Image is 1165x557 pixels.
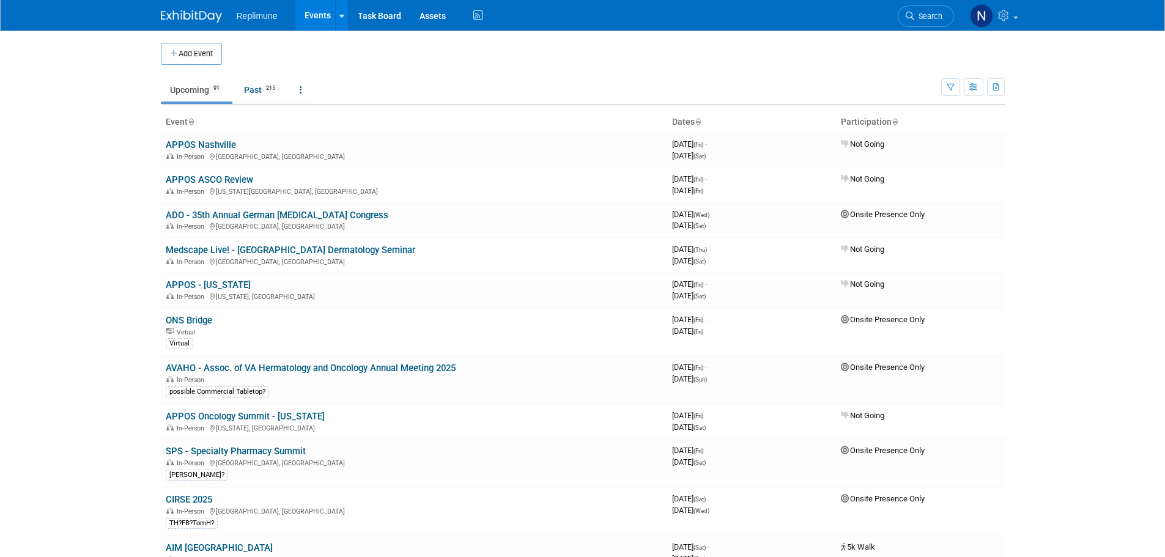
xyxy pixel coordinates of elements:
span: [DATE] [672,446,707,455]
div: [US_STATE], [GEOGRAPHIC_DATA] [166,291,662,301]
span: (Wed) [693,212,709,218]
th: Event [161,112,667,133]
a: Medscape Live! - [GEOGRAPHIC_DATA] Dermatology Seminar [166,245,415,256]
a: AIM [GEOGRAPHIC_DATA] [166,542,273,553]
span: In-Person [177,153,208,161]
span: [DATE] [672,411,707,420]
span: [DATE] [672,315,707,324]
span: - [708,542,709,551]
span: (Fri) [693,281,703,288]
a: ADO - 35th Annual German [MEDICAL_DATA] Congress [166,210,388,221]
span: - [705,315,707,324]
span: - [705,446,707,455]
span: - [711,210,713,219]
a: ONS Bridge [166,315,212,326]
button: Add Event [161,43,222,65]
span: In-Person [177,258,208,266]
span: Virtual [177,328,199,336]
span: 5k Walk [841,542,875,551]
div: Virtual [166,338,193,349]
span: Not Going [841,174,884,183]
span: (Fri) [693,188,703,194]
span: [DATE] [672,506,709,515]
span: Not Going [841,245,884,254]
span: [DATE] [672,457,706,467]
span: [DATE] [672,256,706,265]
img: In-Person Event [166,293,174,299]
span: - [705,174,707,183]
span: (Sat) [693,459,706,466]
span: (Sat) [693,223,706,229]
span: 91 [210,84,223,93]
span: (Sat) [693,153,706,160]
a: APPOS - [US_STATE] [166,279,251,290]
span: (Fri) [693,364,703,371]
span: [DATE] [672,422,706,432]
span: (Wed) [693,507,709,514]
span: In-Person [177,459,208,467]
span: [DATE] [672,542,709,551]
span: Onsite Presence Only [841,363,925,372]
span: [DATE] [672,279,707,289]
span: [DATE] [672,221,706,230]
div: [GEOGRAPHIC_DATA], [GEOGRAPHIC_DATA] [166,151,662,161]
span: [DATE] [672,326,703,336]
span: In-Person [177,507,208,515]
span: [DATE] [672,210,713,219]
span: In-Person [177,223,208,231]
span: Onsite Presence Only [841,315,925,324]
a: Sort by Event Name [188,117,194,127]
span: Onsite Presence Only [841,210,925,219]
span: [DATE] [672,151,706,160]
span: - [705,411,707,420]
span: [DATE] [672,186,703,195]
span: (Fri) [693,317,703,323]
th: Participation [836,112,1005,133]
a: Upcoming91 [161,78,232,101]
img: ExhibitDay [161,10,222,23]
span: (Sat) [693,544,706,551]
span: In-Person [177,424,208,432]
img: In-Person Event [166,258,174,264]
div: TH?FB?TomH? [166,518,218,529]
span: Not Going [841,411,884,420]
div: [US_STATE], [GEOGRAPHIC_DATA] [166,422,662,432]
span: (Fri) [693,448,703,454]
span: 215 [262,84,279,93]
div: [GEOGRAPHIC_DATA], [GEOGRAPHIC_DATA] [166,256,662,266]
img: In-Person Event [166,507,174,514]
span: - [705,363,707,372]
img: In-Person Event [166,153,174,159]
span: (Sat) [693,496,706,503]
span: - [705,279,707,289]
a: APPOS ASCO Review [166,174,253,185]
span: (Sat) [693,293,706,300]
span: (Fri) [693,176,703,183]
a: APPOS Nashville [166,139,236,150]
span: [DATE] [672,139,707,149]
div: [US_STATE][GEOGRAPHIC_DATA], [GEOGRAPHIC_DATA] [166,186,662,196]
a: Sort by Start Date [695,117,701,127]
span: (Sat) [693,258,706,265]
span: [DATE] [672,174,707,183]
span: Onsite Presence Only [841,494,925,503]
img: Nicole Schaeffner [970,4,993,28]
span: [DATE] [672,374,707,383]
div: possible Commercial Tabletop? [166,386,269,397]
div: [PERSON_NAME]? [166,470,228,481]
a: Past215 [235,78,288,101]
th: Dates [667,112,836,133]
img: In-Person Event [166,459,174,465]
span: In-Person [177,376,208,384]
span: (Fri) [693,413,703,419]
img: In-Person Event [166,188,174,194]
span: Search [914,12,942,21]
span: [DATE] [672,291,706,300]
a: APPOS Oncology Summit - [US_STATE] [166,411,325,422]
span: Not Going [841,279,884,289]
span: (Fri) [693,328,703,335]
span: [DATE] [672,245,711,254]
a: CIRSE 2025 [166,494,212,505]
img: In-Person Event [166,376,174,382]
span: - [705,139,707,149]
